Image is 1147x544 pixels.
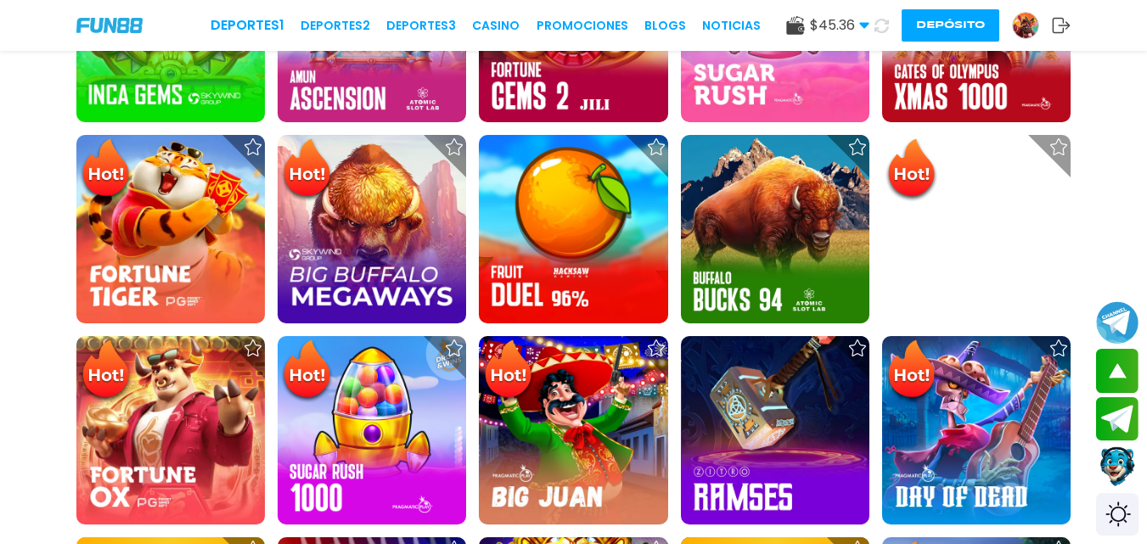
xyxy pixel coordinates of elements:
[472,17,520,35] a: CASINO
[211,15,284,36] a: Deportes1
[644,17,686,35] a: BLOGS
[278,336,466,524] img: Sugar Rush 1000
[481,338,536,404] img: Hot
[76,18,143,32] img: Company Logo
[76,135,265,323] img: Fortune Tiger
[279,137,335,203] img: Hot
[810,15,869,36] span: $ 45.36
[882,336,1071,524] img: Day of Dead
[76,336,265,524] img: Fortune Ox
[537,17,628,35] a: Promociones
[884,338,939,404] img: Hot
[1096,349,1139,393] button: scroll up
[1096,445,1139,489] button: Contact customer service
[479,135,667,323] img: Fruit Duel 96%
[279,338,335,404] img: Hot
[1012,12,1052,39] a: Avatar
[1013,13,1038,38] img: Avatar
[702,17,761,35] a: NOTICIAS
[681,135,869,323] img: Buffalo Bucks 94
[884,137,939,203] img: Hot
[78,137,133,203] img: Hot
[479,336,667,524] img: Big Juan
[902,9,999,42] button: Depósito
[386,17,456,35] a: Deportes3
[278,135,466,323] img: Big Buffalo Megaways
[78,338,133,404] img: Hot
[1096,493,1139,536] div: Switch theme
[681,336,869,524] img: Ramses
[1096,397,1139,441] button: Join telegram
[1096,300,1139,345] button: Join telegram channel
[301,17,370,35] a: Deportes2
